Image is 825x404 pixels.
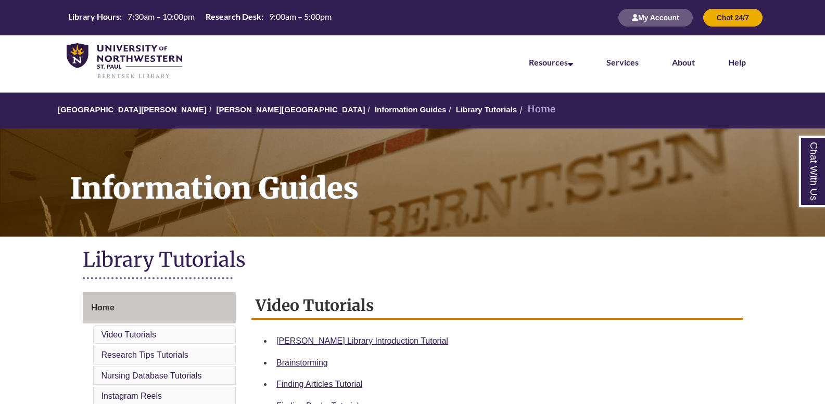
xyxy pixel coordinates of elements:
[276,358,328,367] a: Brainstorming
[101,350,188,359] a: Research Tips Tutorials
[83,247,743,275] h1: Library Tutorials
[101,371,202,380] a: Nursing Database Tutorials
[606,57,639,67] a: Services
[216,105,365,114] a: [PERSON_NAME][GEOGRAPHIC_DATA]
[67,43,182,80] img: UNWSP Library Logo
[64,11,123,22] th: Library Hours:
[269,11,332,21] span: 9:00am – 5:00pm
[618,13,693,22] a: My Account
[672,57,695,67] a: About
[64,11,336,24] table: Hours Today
[201,11,265,22] th: Research Desk:
[64,11,336,25] a: Hours Today
[517,102,555,117] li: Home
[58,105,207,114] a: [GEOGRAPHIC_DATA][PERSON_NAME]
[375,105,447,114] a: Information Guides
[618,9,693,27] button: My Account
[101,330,157,339] a: Video Tutorials
[58,128,825,223] h1: Information Guides
[529,57,573,67] a: Resources
[276,380,362,388] a: Finding Articles Tutorial
[728,57,746,67] a: Help
[92,303,115,312] span: Home
[83,292,236,323] a: Home
[456,105,517,114] a: Library Tutorials
[101,392,162,400] a: Instagram Reels
[703,9,763,27] button: Chat 24/7
[703,13,763,22] a: Chat 24/7
[276,336,448,345] a: [PERSON_NAME] Library Introduction Tutorial
[251,292,743,320] h2: Video Tutorials
[128,11,195,21] span: 7:30am – 10:00pm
